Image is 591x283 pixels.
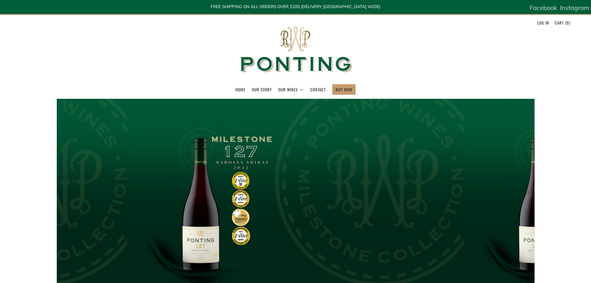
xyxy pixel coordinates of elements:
a: Contact [310,84,326,94]
a: Log in [537,18,549,28]
a: Home [235,84,245,94]
a: Instagram [560,2,589,14]
a: Cart (0) [555,18,570,28]
span: 0 [566,20,569,26]
img: Ponting Wines [234,15,358,84]
a: Our Story [252,84,272,94]
a: Our Wines [278,84,304,94]
a: BUY NOW [336,84,352,94]
a: Facebook [530,2,557,14]
span: Facebook [530,4,557,11]
span: Instagram [560,4,589,11]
